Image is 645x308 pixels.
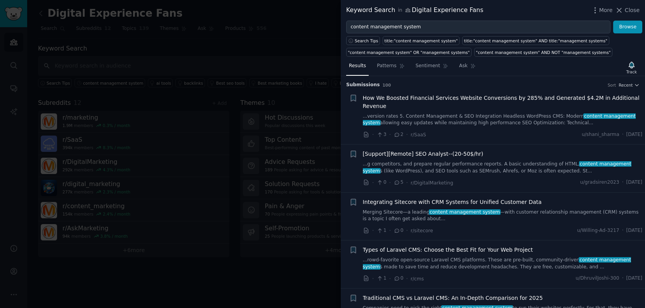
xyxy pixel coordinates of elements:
[363,246,533,254] a: Types of Laravel CMS: Choose the Best Fit for Your Web Project
[626,275,642,282] span: [DATE]
[464,38,607,44] div: title:"content management system" AND title:"management systems"
[348,50,470,55] div: "content management system" OR "management systems"
[372,275,374,283] span: ·
[372,226,374,235] span: ·
[577,227,619,234] span: u/Willing-Ad-3217
[591,6,613,14] button: More
[377,63,396,70] span: Patterns
[406,179,408,187] span: ·
[576,275,619,282] span: u/DhruvilJoshi-300
[411,276,424,282] span: r/cms
[376,179,386,186] span: 0
[615,6,640,14] button: Close
[383,36,459,45] a: title:"content management system"
[376,275,386,282] span: 1
[582,131,619,138] span: u/shani_sharma
[389,275,391,283] span: ·
[394,227,403,234] span: 0
[389,131,391,139] span: ·
[626,179,642,186] span: [DATE]
[346,48,472,57] a: "content management system" OR "management systems"
[363,113,636,126] span: content management system
[346,82,380,89] span: Submission s
[363,161,643,174] a: ...g competitors, and prepare regular performance reports. A basic understanding of HTML,content ...
[411,132,426,137] span: r/SaaS
[474,48,612,57] a: "content management system" AND NOT "management systems"
[389,179,391,187] span: ·
[580,179,619,186] span: u/gradsiren2023
[363,94,643,110] a: How We Boosted Financial Services Website Conversions by 285% and Generated $4.2M in Additional R...
[346,60,369,76] a: Results
[608,82,616,88] div: Sort
[413,60,451,76] a: Sentiment
[355,38,378,44] span: Search Tips
[363,257,643,270] a: ...rowd-favorite open-source Laravel CMS platforms. These are pre-built, community-drivencontent ...
[613,21,642,34] button: Browse
[622,179,624,186] span: ·
[363,161,631,174] span: content management system
[626,131,642,138] span: [DATE]
[363,113,643,127] a: ...version rates 5. Content Management & SEO Integration Headless WordPress CMS: Moderncontent ma...
[383,83,391,87] span: 100
[406,226,408,235] span: ·
[622,227,624,234] span: ·
[372,131,374,139] span: ·
[376,227,386,234] span: 1
[346,21,610,34] input: Try a keyword related to your business
[398,7,402,14] span: in
[626,227,642,234] span: [DATE]
[622,275,624,282] span: ·
[363,150,484,158] a: [Support][Remote] SEO Analyst--(20-50$/hr)
[376,131,386,138] span: 3
[624,59,640,76] button: Track
[429,209,501,215] span: content management system
[619,82,633,88] span: Recent
[389,226,391,235] span: ·
[625,6,640,14] span: Close
[374,60,407,76] a: Patterns
[626,69,637,75] div: Track
[599,6,613,14] span: More
[394,179,403,186] span: 5
[363,209,643,223] a: Merging Sitecore—a leadingcontent management system—with customer relationship management (CRM) s...
[416,63,440,70] span: Sentiment
[462,36,609,45] a: title:"content management system" AND title:"management systems"
[411,180,453,186] span: r/DigitalMarketing
[394,131,403,138] span: 2
[622,131,624,138] span: ·
[363,198,542,206] a: Integrating Sitecore with CRM Systems for Unified Customer Data
[406,131,408,139] span: ·
[346,5,483,15] div: Keyword Search Digital Experience Fans
[346,36,380,45] button: Search Tips
[372,179,374,187] span: ·
[363,257,631,270] span: content management system
[385,38,458,44] div: title:"content management system"
[459,63,468,70] span: Ask
[363,294,543,302] a: Traditional CMS vs Laravel CMS: An In-Depth Comparison for 2025
[476,50,610,55] div: "content management system" AND NOT "management systems"
[394,275,403,282] span: 0
[349,63,366,70] span: Results
[619,82,640,88] button: Recent
[456,60,479,76] a: Ask
[411,228,433,233] span: r/sitecore
[406,275,408,283] span: ·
